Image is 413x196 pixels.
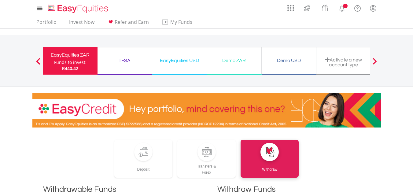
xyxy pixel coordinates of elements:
[115,19,149,25] span: Refer and Earn
[177,140,236,178] a: Transfers &Forex
[47,4,111,14] img: EasyEquities_Logo.png
[241,140,299,178] a: Withdraw
[67,19,97,28] a: Invest Now
[46,2,111,14] a: Home page
[334,2,350,14] a: Notifications
[34,19,59,28] a: Portfolio
[320,57,367,67] div: Activate a new account type
[350,2,365,14] a: FAQ's and Support
[177,161,236,176] div: Transfers & Forex
[211,56,258,65] div: Demo ZAR
[365,2,381,15] a: My Profile
[316,2,334,13] a: Vouchers
[105,19,151,28] a: Refer and Earn
[156,56,203,65] div: EasyEquities USD
[241,161,299,172] div: Withdraw
[47,51,94,59] div: EasyEquities ZAR
[161,18,201,26] span: My Funds
[54,59,87,65] div: Funds to invest:
[114,140,173,178] a: Deposit
[302,3,312,13] img: thrive-v2.svg
[265,56,312,65] div: Demo USD
[287,5,294,11] img: grid-menu-icon.svg
[101,56,148,65] div: TFSA
[32,93,381,128] img: EasyCredit Promotion Banner
[62,65,78,71] span: R440.42
[283,2,298,11] a: AppsGrid
[320,3,330,13] img: vouchers-v2.svg
[114,161,173,172] div: Deposit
